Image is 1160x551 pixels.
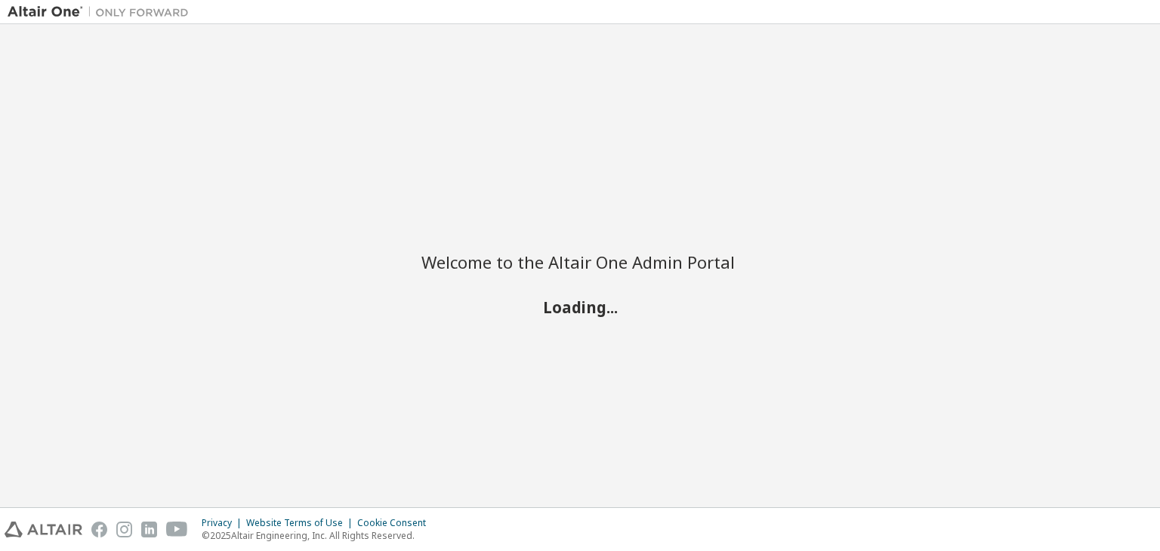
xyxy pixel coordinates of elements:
[421,297,739,317] h2: Loading...
[202,517,246,529] div: Privacy
[357,517,435,529] div: Cookie Consent
[166,522,188,537] img: youtube.svg
[8,5,196,20] img: Altair One
[5,522,82,537] img: altair_logo.svg
[116,522,132,537] img: instagram.svg
[91,522,107,537] img: facebook.svg
[202,529,435,542] p: © 2025 Altair Engineering, Inc. All Rights Reserved.
[246,517,357,529] div: Website Terms of Use
[141,522,157,537] img: linkedin.svg
[421,251,739,272] h2: Welcome to the Altair One Admin Portal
